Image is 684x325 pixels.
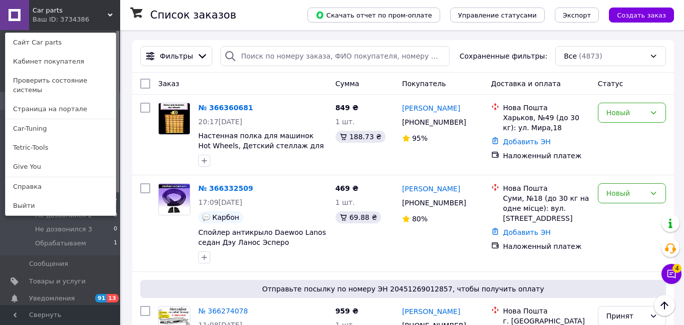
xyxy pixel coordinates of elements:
span: Обрабатываем [35,239,86,248]
img: Фото товару [159,184,190,215]
span: Сумма [335,80,360,88]
span: 849 ₴ [335,104,359,112]
div: Наложенный платеж [503,241,590,251]
button: Скачать отчет по пром-оплате [307,8,440,23]
a: Фото товару [158,103,190,135]
img: :speech_balloon: [202,213,210,221]
a: Добавить ЭН [503,228,551,236]
a: № 366360681 [198,104,253,112]
div: Суми, №18 (до 30 кг на одне місце): вул. [STREET_ADDRESS] [503,193,590,223]
a: Добавить ЭН [503,138,551,146]
span: Сar parts [33,6,108,15]
div: Харьков, №49 (до 30 кг): ул. Мира,18 [503,113,590,133]
span: 1 шт. [335,118,355,126]
button: Экспорт [555,8,599,23]
a: Сайт Сar parts [6,33,116,52]
div: [PHONE_NUMBER] [400,196,468,210]
span: Управление статусами [458,12,537,19]
button: Чат с покупателем4 [661,264,681,284]
a: Страница на портале [6,100,116,119]
a: Справка [6,177,116,196]
button: Управление статусами [450,8,545,23]
span: Доставка и оплата [491,80,561,88]
div: 69.88 ₴ [335,211,381,223]
a: [PERSON_NAME] [402,103,460,113]
a: [PERSON_NAME] [402,306,460,316]
div: Нова Пошта [503,103,590,113]
span: Сообщения [29,259,68,268]
span: (4873) [579,52,602,60]
a: Выйти [6,196,116,215]
span: 17:09[DATE] [198,198,242,206]
a: Car-Tuning [6,119,116,138]
span: 95% [412,134,428,142]
span: Уведомления [29,294,75,303]
span: Карбон [212,213,239,221]
span: 91 [95,294,107,302]
span: Отправьте посылку по номеру ЭН 20451269012857, чтобы получить оплату [144,284,662,294]
span: Не дозвонился 3 [35,225,92,234]
div: 188.73 ₴ [335,131,386,143]
div: [PHONE_NUMBER] [400,115,468,129]
span: Скачать отчет по пром-оплате [315,11,432,20]
img: Фото товару [159,103,190,134]
span: Заказ [158,80,179,88]
span: Товары и услуги [29,277,86,286]
a: [PERSON_NAME] [402,184,460,194]
a: Проверить состояние системы [6,71,116,99]
a: Спойлер антикрыло Daewoo Lanos седан Дэу Ланос Эсперо Универсальный лип спойлер сабля Черный [198,228,326,266]
span: 1 шт. [335,198,355,206]
div: Ваш ID: 3734386 [33,15,75,24]
a: № 366332509 [198,184,253,192]
span: 1 [114,239,117,248]
h1: Список заказов [150,9,236,21]
button: Создать заказ [609,8,674,23]
div: Принят [606,310,645,321]
span: 13 [107,294,118,302]
span: Покупатель [402,80,446,88]
div: Новый [606,188,645,199]
a: Tetric-Tools [6,138,116,157]
a: № 366274078 [198,307,248,315]
div: Нова Пошта [503,306,590,316]
span: 20:17[DATE] [198,118,242,126]
span: 4 [672,264,681,273]
div: Нова Пошта [503,183,590,193]
a: Фото товару [158,183,190,215]
div: Новый [606,107,645,118]
a: Создать заказ [599,11,674,19]
span: Все [564,51,577,61]
span: Фильтры [160,51,193,61]
span: 959 ₴ [335,307,359,315]
a: Give You [6,157,116,176]
input: Поиск по номеру заказа, ФИО покупателя, номеру телефона, Email, номеру накладной [220,46,450,66]
span: 469 ₴ [335,184,359,192]
a: Настенная полка для машинок Hot Wheels, Детский стеллаж для моделек авто, настенная [198,132,324,160]
span: 80% [412,215,428,223]
span: Статус [598,80,623,88]
span: Сохраненные фильтры: [460,51,547,61]
a: Кабинет покупателя [6,52,116,71]
div: Наложенный платеж [503,151,590,161]
span: 0 [114,225,117,234]
button: Наверх [654,295,675,316]
span: Экспорт [563,12,591,19]
span: Создать заказ [617,12,666,19]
